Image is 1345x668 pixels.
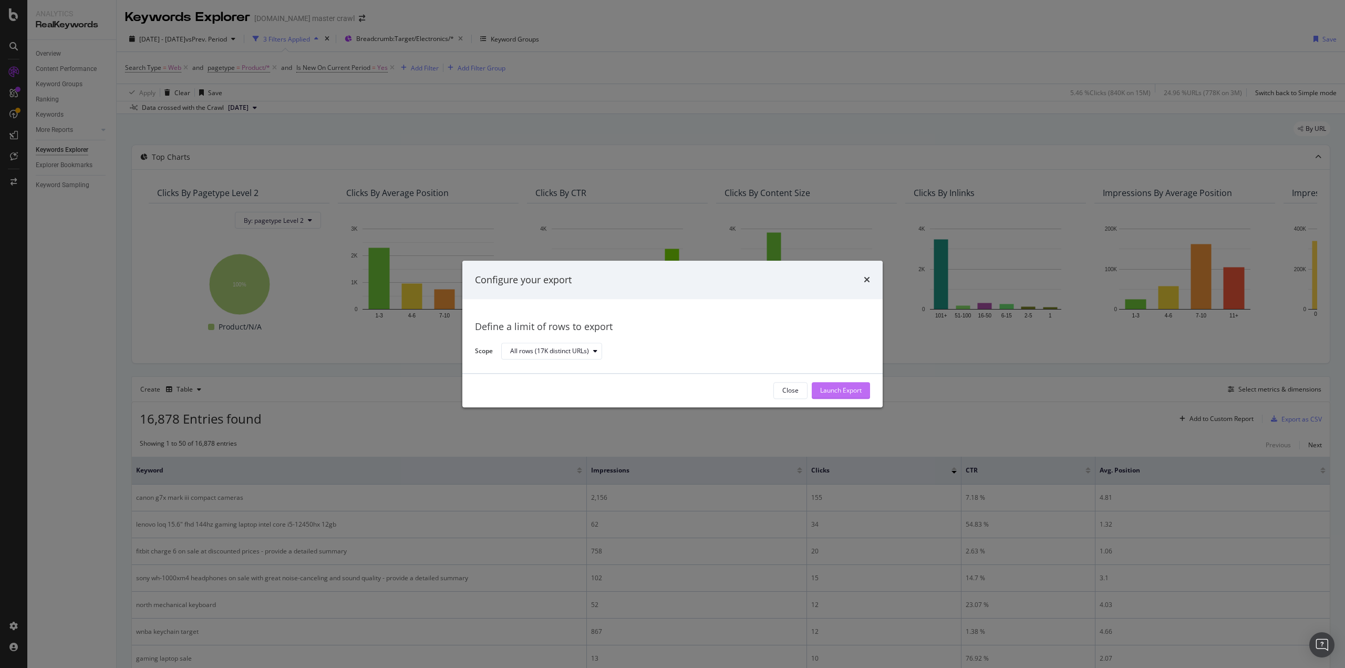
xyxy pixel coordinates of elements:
div: Open Intercom Messenger [1309,632,1334,657]
div: Define a limit of rows to export [475,321,870,334]
div: Configure your export [475,273,572,287]
button: Launch Export [812,382,870,399]
button: All rows (17K distinct URLs) [501,343,602,360]
div: modal [462,261,883,407]
div: All rows (17K distinct URLs) [510,348,589,355]
label: Scope [475,346,493,358]
div: times [864,273,870,287]
div: Close [782,386,799,395]
div: Launch Export [820,386,862,395]
button: Close [773,382,808,399]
